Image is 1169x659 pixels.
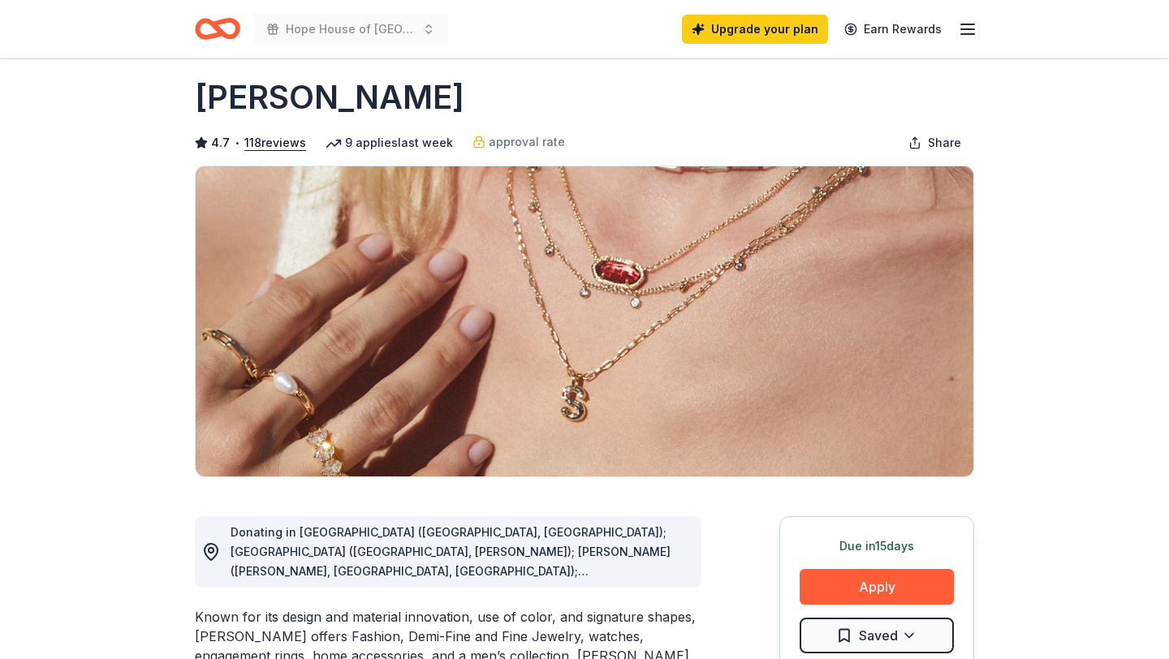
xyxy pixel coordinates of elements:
[244,133,306,153] button: 118reviews
[253,13,448,45] button: Hope House of [GEOGRAPHIC_DATA][US_STATE] Annual Lobster Dinner and Silent & Live Auction
[489,132,565,152] span: approval rate
[235,136,240,149] span: •
[859,625,898,646] span: Saved
[895,127,974,159] button: Share
[800,618,954,653] button: Saved
[195,75,464,120] h1: [PERSON_NAME]
[800,536,954,556] div: Due in 15 days
[211,133,230,153] span: 4.7
[928,133,961,153] span: Share
[326,133,453,153] div: 9 applies last week
[286,19,416,39] span: Hope House of [GEOGRAPHIC_DATA][US_STATE] Annual Lobster Dinner and Silent & Live Auction
[800,569,954,605] button: Apply
[196,166,973,476] img: Image for Kendra Scott
[835,15,951,44] a: Earn Rewards
[682,15,828,44] a: Upgrade your plan
[195,10,240,48] a: Home
[472,132,565,152] a: approval rate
